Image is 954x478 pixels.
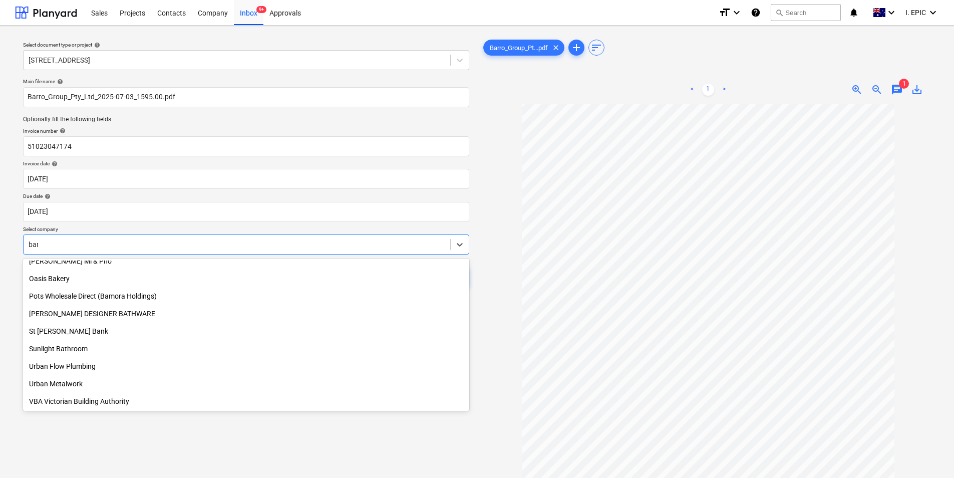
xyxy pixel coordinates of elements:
span: sort [590,42,602,54]
div: [PERSON_NAME] Mi & Pho [23,253,469,269]
span: zoom_out [871,84,883,96]
span: zoom_in [851,84,863,96]
input: Invoice number [23,136,469,156]
div: Invoice number [23,128,469,134]
span: help [55,79,63,85]
div: Invoice date [23,160,469,167]
div: Main file name [23,78,469,85]
div: Miss Banh Mi & Pho [23,253,469,269]
input: Main file name [23,87,469,107]
div: Urban Metalwork [23,376,469,392]
div: RICK MCLEANS DESIGNER BATHWARE [23,306,469,322]
i: keyboard_arrow_down [885,7,897,19]
span: add [570,42,582,54]
div: [PERSON_NAME] DESIGNER BATHWARE [23,306,469,322]
span: clear [550,42,562,54]
p: Optionally fill the following fields [23,115,469,124]
span: help [92,42,100,48]
div: VBA Victorian Building Authority [23,393,469,409]
span: I. EPIC [905,9,926,17]
i: keyboard_arrow_down [927,7,939,19]
div: Sunlight Bathroom [23,341,469,357]
iframe: Chat Widget [904,430,954,478]
span: save_alt [911,84,923,96]
span: chat [891,84,903,96]
div: St George Bank [23,323,469,339]
span: 1 [899,79,909,89]
span: Barro_Group_Pt...pdf [484,44,554,52]
span: help [58,128,66,134]
div: Pots Wholesale Direct (Bamora Holdings) [23,288,469,304]
i: format_size [719,7,731,19]
a: Previous page [686,84,698,96]
a: Page 1 is your current page [702,84,714,96]
div: Urban Flow Plumbing [23,358,469,374]
input: Invoice date not specified [23,169,469,189]
div: Select document type or project [23,42,469,48]
a: Next page [718,84,730,96]
span: search [775,9,783,17]
div: Barro_Group_Pt...pdf [483,40,564,56]
i: notifications [849,7,859,19]
div: Due date [23,193,469,199]
div: St [PERSON_NAME] Bank [23,323,469,339]
span: help [50,161,58,167]
button: Search [771,4,841,21]
i: keyboard_arrow_down [731,7,743,19]
div: Oasis Bakery [23,271,469,287]
i: Knowledge base [751,7,761,19]
span: help [43,193,51,199]
p: Select company [23,226,469,234]
span: 9+ [256,6,266,13]
input: Due date not specified [23,202,469,222]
